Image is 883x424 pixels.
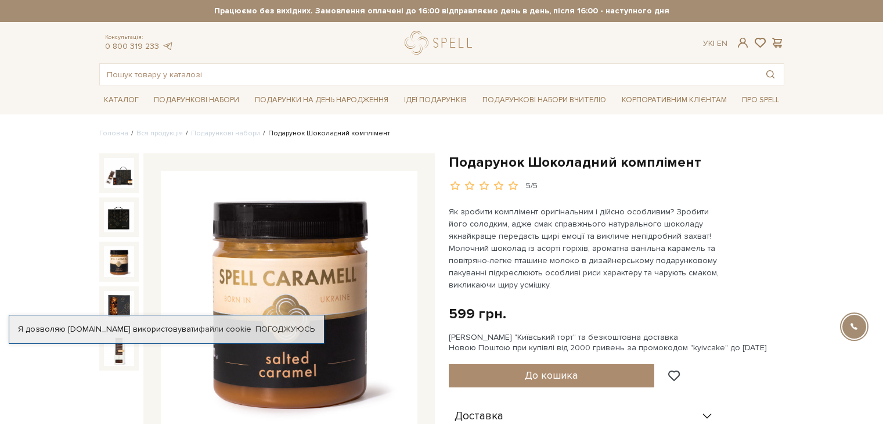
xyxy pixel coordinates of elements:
a: Вся продукція [136,129,183,138]
img: Подарунок Шоколадний комплімент [104,291,134,321]
button: До кошика [449,364,655,387]
div: Я дозволяю [DOMAIN_NAME] використовувати [9,324,324,335]
a: telegram [162,41,174,51]
p: Як зробити комплімент оригінальним і дійсно особливим? Зробити його солодким, адже смак справжньо... [449,206,721,291]
div: [PERSON_NAME] "Київський торт" та безкоштовна доставка Новою Поштою при купівлі від 2000 гривень ... [449,332,784,353]
a: Про Spell [737,91,784,109]
a: Каталог [99,91,143,109]
a: Подарункові набори Вчителю [478,90,611,110]
h1: Подарунок Шоколадний комплімент [449,153,784,171]
li: Подарунок Шоколадний комплімент [260,128,390,139]
div: 599 грн. [449,305,506,323]
span: Консультація: [105,34,174,41]
img: Подарунок Шоколадний комплімент [104,335,134,365]
a: 0 800 319 233 [105,41,159,51]
a: Подарункові набори [191,129,260,138]
div: Ук [703,38,727,49]
span: До кошика [525,369,578,382]
a: logo [405,31,477,55]
a: Подарункові набори [149,91,244,109]
a: Ідеї подарунків [399,91,471,109]
strong: Працюємо без вихідних. Замовлення оплачені до 16:00 відправляємо день в день, після 16:00 - насту... [99,6,784,16]
a: En [717,38,727,48]
img: Подарунок Шоколадний комплімент [104,246,134,276]
span: | [713,38,715,48]
a: файли cookie [199,324,251,334]
a: Корпоративним клієнтам [617,91,731,109]
img: Подарунок Шоколадний комплімент [104,202,134,232]
a: Погоджуюсь [255,324,315,335]
img: Подарунок Шоколадний комплімент [104,158,134,188]
a: Подарунки на День народження [250,91,393,109]
div: 5/5 [526,181,538,192]
input: Пошук товару у каталозі [100,64,757,85]
span: Доставка [455,411,503,422]
button: Пошук товару у каталозі [757,64,784,85]
a: Головна [99,129,128,138]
